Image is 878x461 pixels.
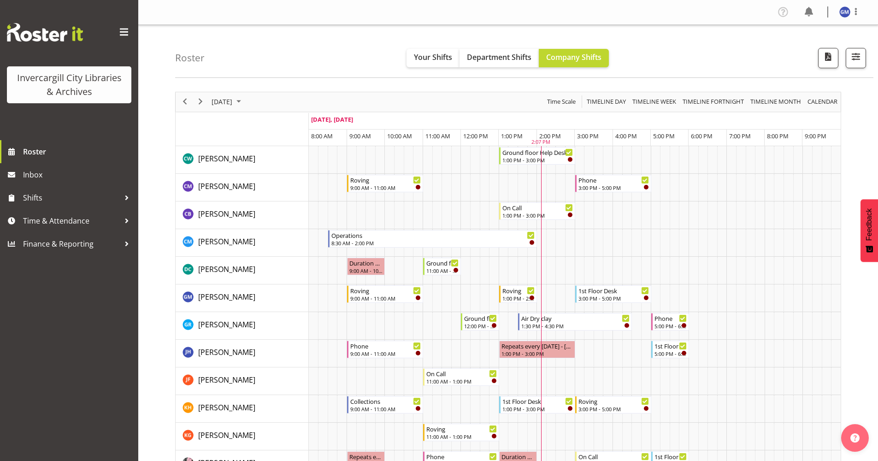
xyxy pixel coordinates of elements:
div: 9:00 AM - 11:00 AM [350,184,421,191]
button: Next [194,96,207,107]
div: Chris Broad"s event - On Call Begin From Wednesday, October 1, 2025 at 1:00:00 PM GMT+13:00 Ends ... [499,202,575,220]
span: [PERSON_NAME] [198,430,255,440]
div: 1:00 PM - 3:00 PM [501,350,573,357]
td: Jillian Hunter resource [176,340,309,367]
span: 8:00 PM [767,132,789,140]
div: Kaela Harley"s event - Collections Begin From Wednesday, October 1, 2025 at 9:00:00 AM GMT+13:00 ... [347,396,423,414]
button: Timeline Day [585,96,628,107]
div: 9:00 AM - 11:00 AM [350,405,421,413]
div: 1:00 PM - 2:00 PM [502,295,535,302]
div: Donald Cunningham"s event - Ground floor Help Desk Begin From Wednesday, October 1, 2025 at 11:00... [423,258,461,275]
div: Roving [502,286,535,295]
div: 1st Floor Desk [654,452,687,461]
div: 11:00 AM - 1:00 PM [426,433,497,440]
td: Grace Roscoe-Squires resource [176,312,309,340]
a: [PERSON_NAME] [198,208,255,219]
div: Repeats every [DATE] - [PERSON_NAME] [501,341,573,350]
span: [DATE], [DATE] [311,115,353,124]
button: Filter Shifts [846,48,866,68]
span: 10:00 AM [387,132,412,140]
a: [PERSON_NAME] [198,319,255,330]
a: [PERSON_NAME] [198,236,255,247]
span: Timeline Fortnight [682,96,745,107]
div: Duration 1 hours - [PERSON_NAME] [349,258,383,267]
span: [PERSON_NAME] [198,319,255,330]
div: Chamique Mamolo"s event - Phone Begin From Wednesday, October 1, 2025 at 3:00:00 PM GMT+13:00 End... [575,175,651,192]
span: 1:00 PM [501,132,523,140]
span: Shifts [23,191,120,205]
td: Katie Greene resource [176,423,309,450]
img: help-xxl-2.png [850,433,860,443]
span: 5:00 PM [653,132,675,140]
a: [PERSON_NAME] [198,347,255,358]
div: 1:00 PM - 3:00 PM [502,212,573,219]
div: Katie Greene"s event - Roving Begin From Wednesday, October 1, 2025 at 11:00:00 AM GMT+13:00 Ends... [423,424,499,441]
div: Ground floor Help Desk [426,258,459,267]
button: Timeline Month [749,96,803,107]
a: [PERSON_NAME] [198,402,255,413]
div: Air Dry clay [521,313,630,323]
span: Your Shifts [414,52,452,62]
span: Time & Attendance [23,214,120,228]
div: next period [193,92,208,112]
a: [PERSON_NAME] [198,430,255,441]
button: Download a PDF of the roster for the current day [818,48,838,68]
div: Phone [350,341,421,350]
span: 9:00 PM [805,132,826,140]
div: 5:00 PM - 6:00 PM [654,350,687,357]
span: Feedback [865,208,873,241]
div: On Call [426,369,497,378]
span: Timeline Month [749,96,802,107]
button: Company Shifts [539,49,609,67]
span: Roster [23,145,134,159]
div: 2:07 PM [531,138,550,146]
div: Gabriel McKay Smith"s event - Roving Begin From Wednesday, October 1, 2025 at 1:00:00 PM GMT+13:0... [499,285,537,303]
span: 2:00 PM [539,132,561,140]
button: Department Shifts [460,49,539,67]
div: Catherine Wilson"s event - Ground floor Help Desk Begin From Wednesday, October 1, 2025 at 1:00:0... [499,147,575,165]
td: Gabriel McKay Smith resource [176,284,309,312]
div: Phone [426,452,497,461]
div: October 1, 2025 [208,92,247,112]
span: [PERSON_NAME] [198,375,255,385]
a: [PERSON_NAME] [198,374,255,385]
div: On Call [578,452,649,461]
td: Kaela Harley resource [176,395,309,423]
span: 11:00 AM [425,132,450,140]
div: 9:00 AM - 11:00 AM [350,350,421,357]
div: Cindy Mulrooney"s event - Operations Begin From Wednesday, October 1, 2025 at 8:30:00 AM GMT+13:0... [328,230,537,248]
button: Fortnight [681,96,746,107]
span: 6:00 PM [691,132,713,140]
div: 3:00 PM - 5:00 PM [578,295,649,302]
img: Rosterit website logo [7,23,83,41]
div: Collections [350,396,421,406]
div: Gabriel McKay Smith"s event - 1st Floor Desk Begin From Wednesday, October 1, 2025 at 3:00:00 PM ... [575,285,651,303]
div: 11:00 AM - 1:00 PM [426,378,497,385]
span: [DATE] [211,96,233,107]
div: 5:00 PM - 6:00 PM [654,322,687,330]
div: Ground floor Help Desk [464,313,496,323]
div: 11:00 AM - 12:00 PM [426,267,459,274]
div: Kaela Harley"s event - Roving Begin From Wednesday, October 1, 2025 at 3:00:00 PM GMT+13:00 Ends ... [575,396,651,414]
span: [PERSON_NAME] [198,292,255,302]
td: Chris Broad resource [176,201,309,229]
span: [PERSON_NAME] [198,181,255,191]
span: [PERSON_NAME] [198,154,255,164]
div: Grace Roscoe-Squires"s event - Ground floor Help Desk Begin From Wednesday, October 1, 2025 at 12... [461,313,499,331]
div: Phone [578,175,649,184]
div: 1:30 PM - 4:30 PM [521,322,630,330]
div: 3:00 PM - 5:00 PM [578,184,649,191]
div: Roving [350,286,421,295]
span: 8:00 AM [311,132,333,140]
button: Time Scale [546,96,577,107]
div: Gabriel McKay Smith"s event - Roving Begin From Wednesday, October 1, 2025 at 9:00:00 AM GMT+13:0... [347,285,423,303]
td: Chamique Mamolo resource [176,174,309,201]
div: Roving [578,396,649,406]
div: Duration 1 hours - [PERSON_NAME] [501,452,535,461]
div: Donald Cunningham"s event - Duration 1 hours - Donald Cunningham Begin From Wednesday, October 1,... [347,258,385,275]
div: On Call [502,203,573,212]
div: 1st Floor Desk [654,341,687,350]
td: Donald Cunningham resource [176,257,309,284]
td: Catherine Wilson resource [176,146,309,174]
div: 1st Floor Desk [502,396,573,406]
